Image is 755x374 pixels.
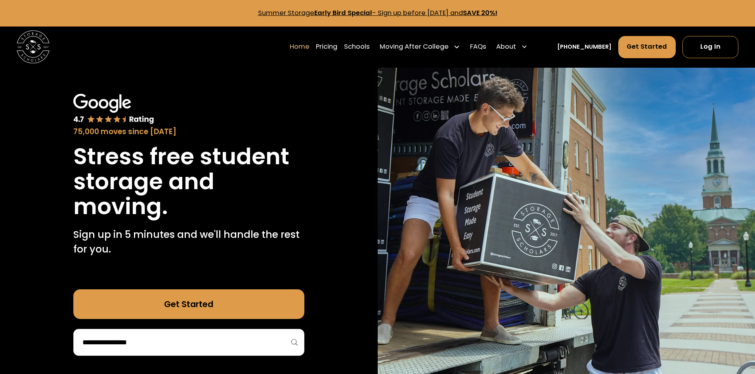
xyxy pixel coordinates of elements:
[73,94,154,125] img: Google 4.7 star rating
[316,35,337,58] a: Pricing
[380,42,449,52] div: Moving After College
[557,43,612,51] a: [PHONE_NUMBER]
[377,35,464,58] div: Moving After College
[17,30,50,63] img: Storage Scholars main logo
[470,35,486,58] a: FAQs
[73,144,304,219] h1: Stress free student storage and moving.
[618,36,676,58] a: Get Started
[493,35,531,58] div: About
[344,35,370,58] a: Schools
[73,227,304,257] p: Sign up in 5 minutes and we'll handle the rest for you.
[314,8,372,17] strong: Early Bird Special
[73,126,304,137] div: 75,000 moves since [DATE]
[496,42,516,52] div: About
[463,8,497,17] strong: SAVE 20%!
[258,8,497,17] a: Summer StorageEarly Bird Special- Sign up before [DATE] andSAVE 20%!
[682,36,738,58] a: Log In
[73,289,304,319] a: Get Started
[290,35,310,58] a: Home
